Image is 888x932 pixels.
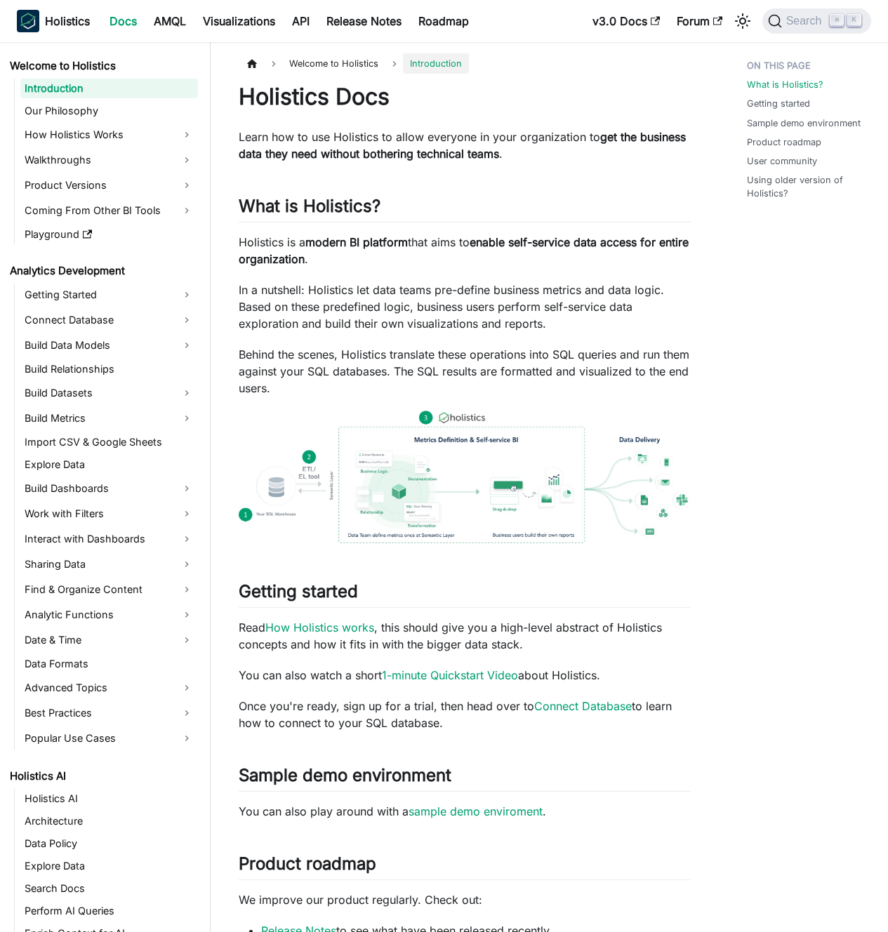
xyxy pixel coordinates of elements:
[747,173,866,200] a: Using older version of Holistics?
[239,196,691,222] h2: What is Holistics?
[20,629,198,651] a: Date & Time
[782,15,830,27] span: Search
[534,699,632,713] a: Connect Database
[20,727,198,750] a: Popular Use Cases
[239,281,691,332] p: In a nutshell: Holistics let data teams pre-define business metrics and data logic. Based on thes...
[731,10,754,32] button: Switch between dark and light mode (currently light mode)
[239,667,691,684] p: You can also watch a short about Holistics.
[239,411,691,543] img: How Holistics fits in your Data Stack
[239,765,691,792] h2: Sample demo environment
[194,10,284,32] a: Visualizations
[45,13,90,29] b: Holistics
[20,789,198,808] a: Holistics AI
[20,309,198,331] a: Connect Database
[239,853,691,880] h2: Product roadmap
[830,14,844,27] kbd: ⌘
[20,654,198,674] a: Data Formats
[762,8,871,34] button: Search (Command+K)
[17,10,90,32] a: HolisticsHolistics
[6,56,198,76] a: Welcome to Holistics
[20,553,198,575] a: Sharing Data
[145,10,194,32] a: AMQL
[101,10,145,32] a: Docs
[239,346,691,397] p: Behind the scenes, Holistics translate these operations into SQL queries and run them against you...
[747,116,861,130] a: Sample demo environment
[20,334,198,357] a: Build Data Models
[20,901,198,921] a: Perform AI Queries
[20,284,198,306] a: Getting Started
[239,803,691,820] p: You can also play around with a .
[20,677,198,699] a: Advanced Topics
[20,834,198,853] a: Data Policy
[747,154,817,168] a: User community
[747,78,823,91] a: What is Holistics?
[403,53,469,74] span: Introduction
[747,135,821,149] a: Product roadmap
[409,804,543,818] a: sample demo enviroment
[410,10,477,32] a: Roadmap
[20,79,198,98] a: Introduction
[20,528,198,550] a: Interact with Dashboards
[668,10,731,32] a: Forum
[282,53,385,74] span: Welcome to Holistics
[20,432,198,452] a: Import CSV & Google Sheets
[20,604,198,626] a: Analytic Functions
[6,261,198,281] a: Analytics Development
[20,124,198,146] a: How Holistics Works
[239,83,691,111] h1: Holistics Docs
[847,14,861,27] kbd: K
[20,407,198,430] a: Build Metrics
[382,668,518,682] a: 1-minute Quickstart Video
[265,620,374,634] a: How Holistics works
[20,174,198,197] a: Product Versions
[239,53,265,74] a: Home page
[747,97,810,110] a: Getting started
[20,856,198,876] a: Explore Data
[239,234,691,267] p: Holistics is a that aims to .
[20,502,198,525] a: Work with Filters
[239,698,691,731] p: Once you're ready, sign up for a trial, then head over to to learn how to connect to your SQL dat...
[20,455,198,474] a: Explore Data
[20,477,198,500] a: Build Dashboards
[239,619,691,653] p: Read , this should give you a high-level abstract of Holistics concepts and how it fits in with t...
[239,53,691,74] nav: Breadcrumbs
[584,10,668,32] a: v3.0 Docs
[20,578,198,601] a: Find & Organize Content
[318,10,410,32] a: Release Notes
[239,891,691,908] p: We improve our product regularly. Check out:
[20,879,198,898] a: Search Docs
[6,766,198,786] a: Holistics AI
[239,581,691,608] h2: Getting started
[239,128,691,162] p: Learn how to use Holistics to allow everyone in your organization to .
[17,10,39,32] img: Holistics
[20,101,198,121] a: Our Philosophy
[20,702,198,724] a: Best Practices
[20,225,198,244] a: Playground
[20,382,198,404] a: Build Datasets
[20,359,198,379] a: Build Relationships
[20,199,198,222] a: Coming From Other BI Tools
[20,811,198,831] a: Architecture
[20,149,198,171] a: Walkthroughs
[305,235,408,249] strong: modern BI platform
[284,10,318,32] a: API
